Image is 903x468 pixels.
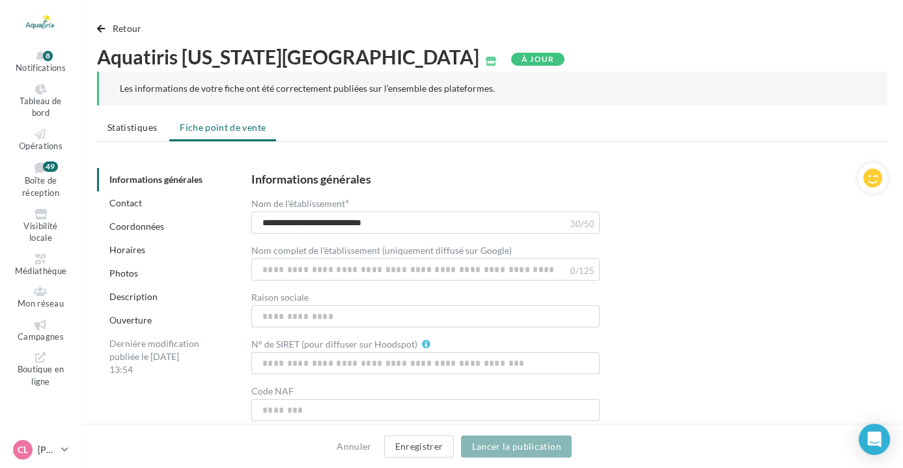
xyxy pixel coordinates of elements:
[10,284,71,312] a: Mon réseau
[109,291,158,302] a: Description
[10,350,71,389] a: Boutique en ligne
[251,173,371,185] div: Informations générales
[15,266,67,276] span: Médiathèque
[19,141,63,151] span: Opérations
[10,81,71,121] a: Tableau de bord
[23,221,57,243] span: Visibilité locale
[10,437,71,462] a: CL [PERSON_NAME]
[109,268,138,279] a: Photos
[10,48,71,76] button: Notifications 8
[20,96,61,118] span: Tableau de bord
[251,198,349,208] label: Nom de l'établissement
[570,267,594,275] label: 0/125
[43,51,53,61] div: 8
[251,340,417,349] label: N° de SIRET (pour diffuser sur Hoodspot)
[109,197,142,208] a: Contact
[384,435,454,458] button: Enregistrer
[109,174,202,185] a: Informations générales
[43,161,58,172] div: 49
[18,331,64,342] span: Campagnes
[22,176,59,199] span: Boîte de réception
[18,365,64,387] span: Boutique en ligne
[251,293,309,302] label: Raison sociale
[570,220,594,228] label: 30/50
[10,251,71,279] a: Médiathèque
[120,82,867,95] div: Les informations de votre fiche ont été correctement publiées sur l’ensemble des plateformes.
[511,53,564,66] div: À jour
[109,221,164,232] a: Coordonnées
[97,47,479,66] span: Aquatiris [US_STATE][GEOGRAPHIC_DATA]
[97,332,214,381] div: Dernière modification publiée le [DATE] 13:54
[16,62,66,73] span: Notifications
[251,246,512,255] label: Nom complet de l'établissement (uniquement diffusé sur Google)
[331,439,376,454] button: Annuler
[109,314,152,325] a: Ouverture
[38,443,56,456] p: [PERSON_NAME]
[107,122,157,133] span: Statistiques
[10,317,71,345] a: Campagnes
[18,443,28,456] span: CL
[113,23,142,34] span: Retour
[97,21,147,36] button: Retour
[461,435,571,458] button: Lancer la publication
[109,244,145,255] a: Horaires
[18,298,64,309] span: Mon réseau
[10,159,71,200] a: Boîte de réception 49
[10,206,71,246] a: Visibilité locale
[859,424,890,455] div: Open Intercom Messenger
[10,126,71,154] a: Opérations
[251,387,294,396] label: Code NAF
